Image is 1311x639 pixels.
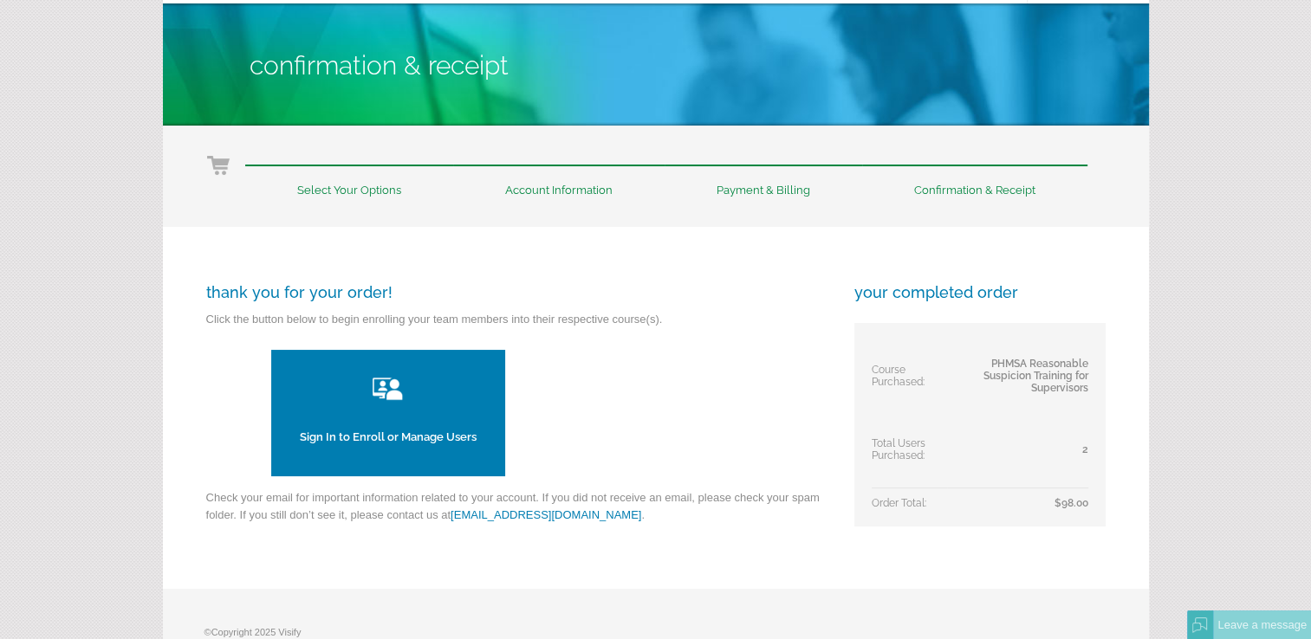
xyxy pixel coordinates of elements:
[211,627,302,637] span: Copyright 2025 Visify
[1082,443,1088,455] span: 2
[453,165,665,197] li: Account Information
[245,165,453,197] li: Select Your Options
[862,165,1087,197] li: Confirmation & Receipt
[368,371,407,406] img: manage users
[271,350,505,476] a: Sign In to Enroll or Manage Users
[872,340,947,420] td: Course Purchased:
[1213,610,1311,639] div: Leave a message
[451,508,641,521] a: [EMAIL_ADDRESS][DOMAIN_NAME]
[206,489,830,532] p: Check your email for important information related to your account. If you did not receive an ema...
[1192,617,1208,633] img: Offline
[983,358,1088,394] span: PHMSA Reasonable Suspicion Training for Supervisors
[854,283,1106,301] h3: your completed order
[665,165,862,197] li: Payment & Billing
[206,283,830,301] h3: thank you for your order!
[206,311,830,337] p: Click the button below to begin enrolling your team members into their respective course(s).
[1055,497,1088,509] span: $98.00
[872,488,947,510] td: Order Total:
[250,50,509,81] span: Confirmation & Receipt
[872,420,947,488] td: Total Users Purchased:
